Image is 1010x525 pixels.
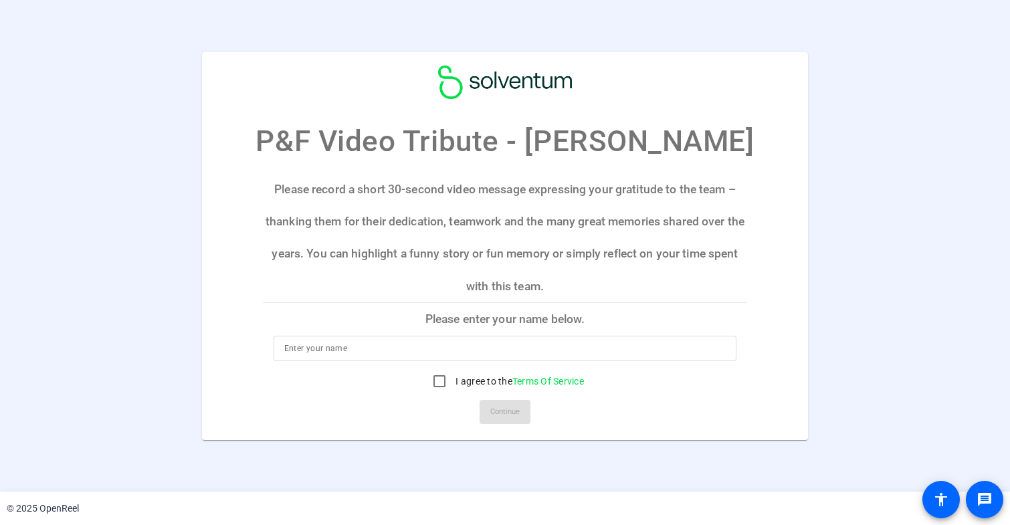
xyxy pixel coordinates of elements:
[933,492,949,508] mat-icon: accessibility
[453,375,584,388] label: I agree to the
[256,119,754,163] p: P&F Video Tribute - [PERSON_NAME]
[7,502,79,516] div: © 2025 OpenReel
[284,340,726,356] input: Enter your name
[263,303,748,335] p: Please enter your name below.
[263,173,748,303] p: Please record a short 30-second video message expressing your gratitude to the team – thanking th...
[512,376,584,387] a: Terms Of Service
[438,65,572,98] img: company-logo
[977,492,993,508] mat-icon: message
